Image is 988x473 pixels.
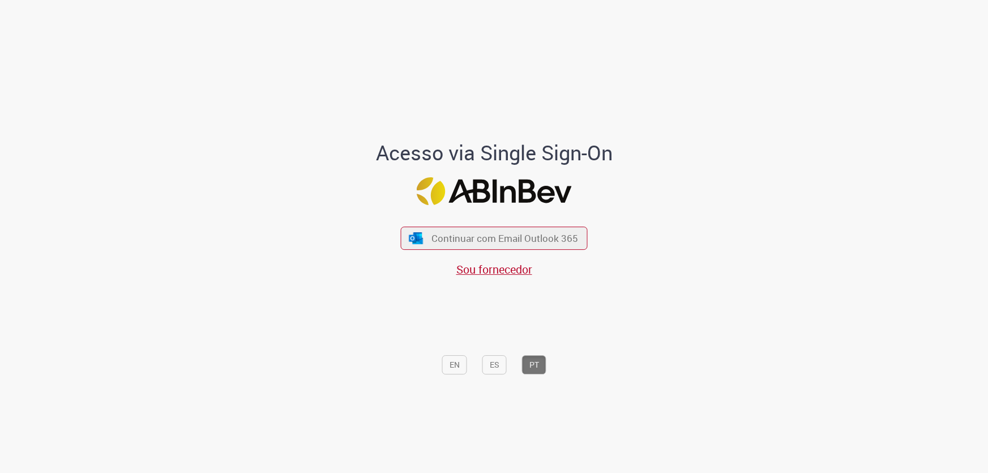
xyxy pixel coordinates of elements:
button: EN [442,355,467,374]
img: Logo ABInBev [417,178,572,206]
h1: Acesso via Single Sign-On [337,142,651,164]
span: Continuar com Email Outlook 365 [431,232,578,245]
button: ícone Azure/Microsoft 360 Continuar com Email Outlook 365 [401,227,588,250]
button: ES [482,355,507,374]
a: Sou fornecedor [456,262,532,277]
button: PT [522,355,546,374]
img: ícone Azure/Microsoft 360 [408,232,424,244]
